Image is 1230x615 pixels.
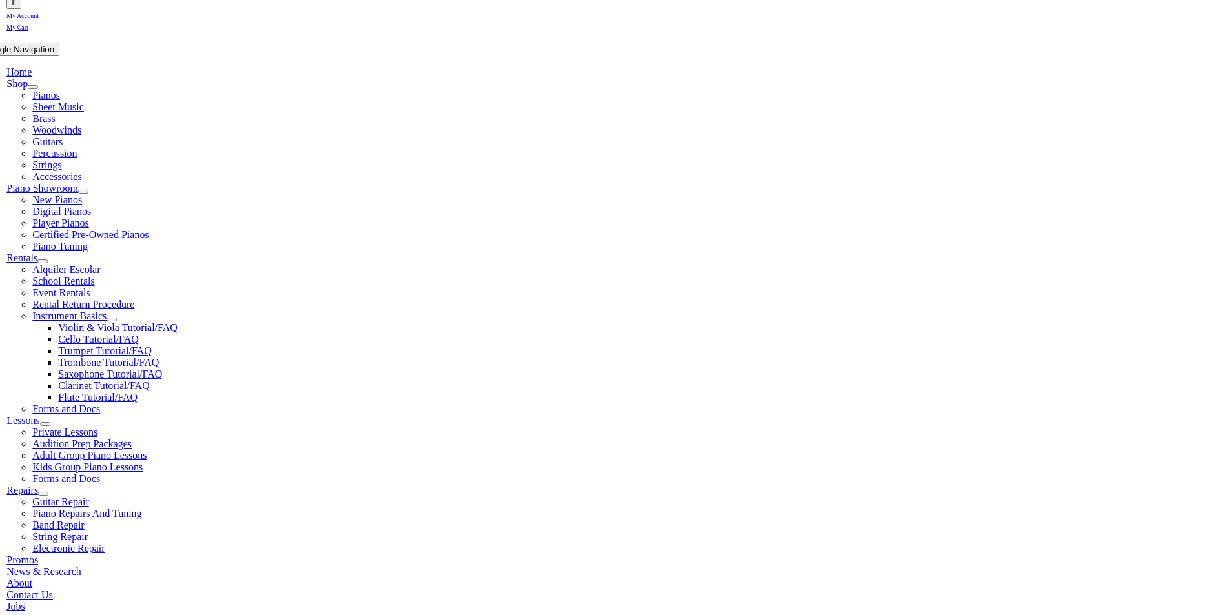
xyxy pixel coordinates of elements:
a: Woodwinds [32,125,81,136]
a: String Repair [32,531,88,542]
span: Contact Us [6,589,53,600]
a: Pianos [32,90,60,101]
a: Jobs [6,601,25,612]
a: Accessories [32,171,81,182]
a: Strings [32,159,61,170]
a: Violin & Viola Tutorial/FAQ [58,322,178,333]
a: Rentals [6,252,37,263]
button: Open submenu of Repairs [38,492,48,496]
a: Brass [32,113,56,124]
a: Audition Prep Packages [32,438,132,449]
button: Open submenu of Lessons [40,422,50,426]
a: Player Pianos [32,217,89,228]
a: Clarinet Tutorial/FAQ [58,380,150,391]
a: My Cart [6,21,28,32]
a: Certified Pre-Owned Pianos [32,229,149,240]
a: Electronic Repair [32,543,105,554]
span: Forms and Docs [32,403,100,414]
a: Private Lessons [32,427,97,438]
button: Open submenu of Shop [28,85,38,89]
a: Shop [6,78,28,89]
span: My Account [6,12,39,19]
a: News & Research [6,566,81,577]
span: My Cart [6,24,28,31]
a: Flute Tutorial/FAQ [58,392,138,403]
a: Digital Pianos [32,206,91,217]
a: Forms and Docs [32,473,100,484]
a: About [6,578,32,589]
a: Home [6,66,32,77]
a: Saxophone Tutorial/FAQ [58,368,162,379]
a: Trumpet Tutorial/FAQ [58,345,151,356]
a: Rental Return Procedure [32,299,134,310]
a: Adult Group Piano Lessons [32,450,147,461]
a: Guitar Repair [32,496,89,507]
a: School Rentals [32,276,94,287]
a: Event Rentals [32,287,90,298]
a: Alquiler Escolar [32,264,100,275]
a: Trombone Tutorial/FAQ [58,357,159,368]
a: My Account [6,9,39,20]
a: Piano Repairs And Tuning [32,508,141,519]
a: Lessons [6,415,40,426]
span: Sheet Music [32,101,84,112]
a: Percussion [32,148,77,159]
a: Repairs [6,485,38,496]
button: Open submenu of Rentals [37,259,48,263]
a: Guitars [32,136,63,147]
a: Band Repair [32,519,84,530]
button: Open submenu of Instrument Basics [107,318,117,321]
a: Kids Group Piano Lessons [32,461,143,472]
a: Promos [6,554,38,565]
a: Piano Tuning [32,241,88,252]
a: Piano Showroom [6,183,78,194]
a: New Pianos [32,194,82,205]
a: Cello Tutorial/FAQ [58,334,139,345]
a: Instrument Basics [32,310,107,321]
button: Open submenu of Piano Showroom [78,190,88,194]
